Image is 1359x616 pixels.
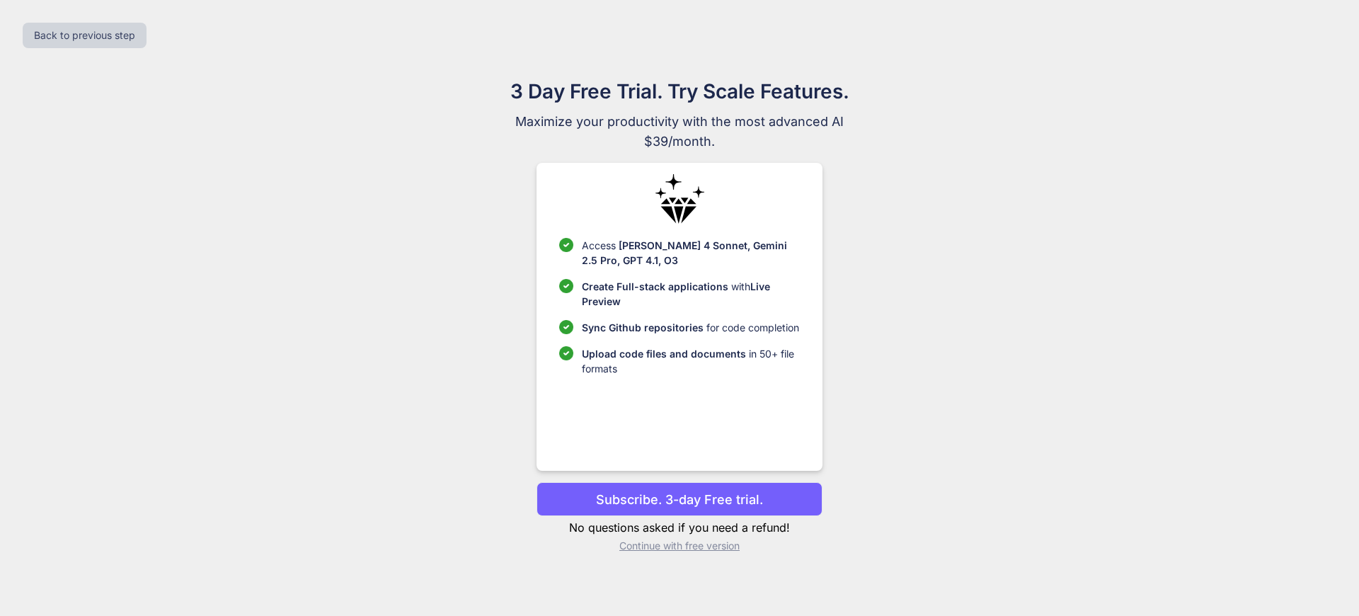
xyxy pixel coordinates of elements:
[537,539,822,553] p: Continue with free version
[582,320,799,335] p: for code completion
[559,238,573,252] img: checklist
[582,239,787,266] span: [PERSON_NAME] 4 Sonnet, Gemini 2.5 Pro, GPT 4.1, O3
[537,482,822,516] button: Subscribe. 3-day Free trial.
[442,112,917,132] span: Maximize your productivity with the most advanced AI
[582,348,746,360] span: Upload code files and documents
[559,346,573,360] img: checklist
[559,320,573,334] img: checklist
[582,280,731,292] span: Create Full-stack applications
[442,132,917,152] span: $39/month.
[559,279,573,293] img: checklist
[582,346,799,376] p: in 50+ file formats
[23,23,147,48] button: Back to previous step
[582,238,799,268] p: Access
[596,490,763,509] p: Subscribe. 3-day Free trial.
[582,279,799,309] p: with
[582,321,704,333] span: Sync Github repositories
[537,519,822,536] p: No questions asked if you need a refund!
[442,76,917,106] h1: 3 Day Free Trial. Try Scale Features.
